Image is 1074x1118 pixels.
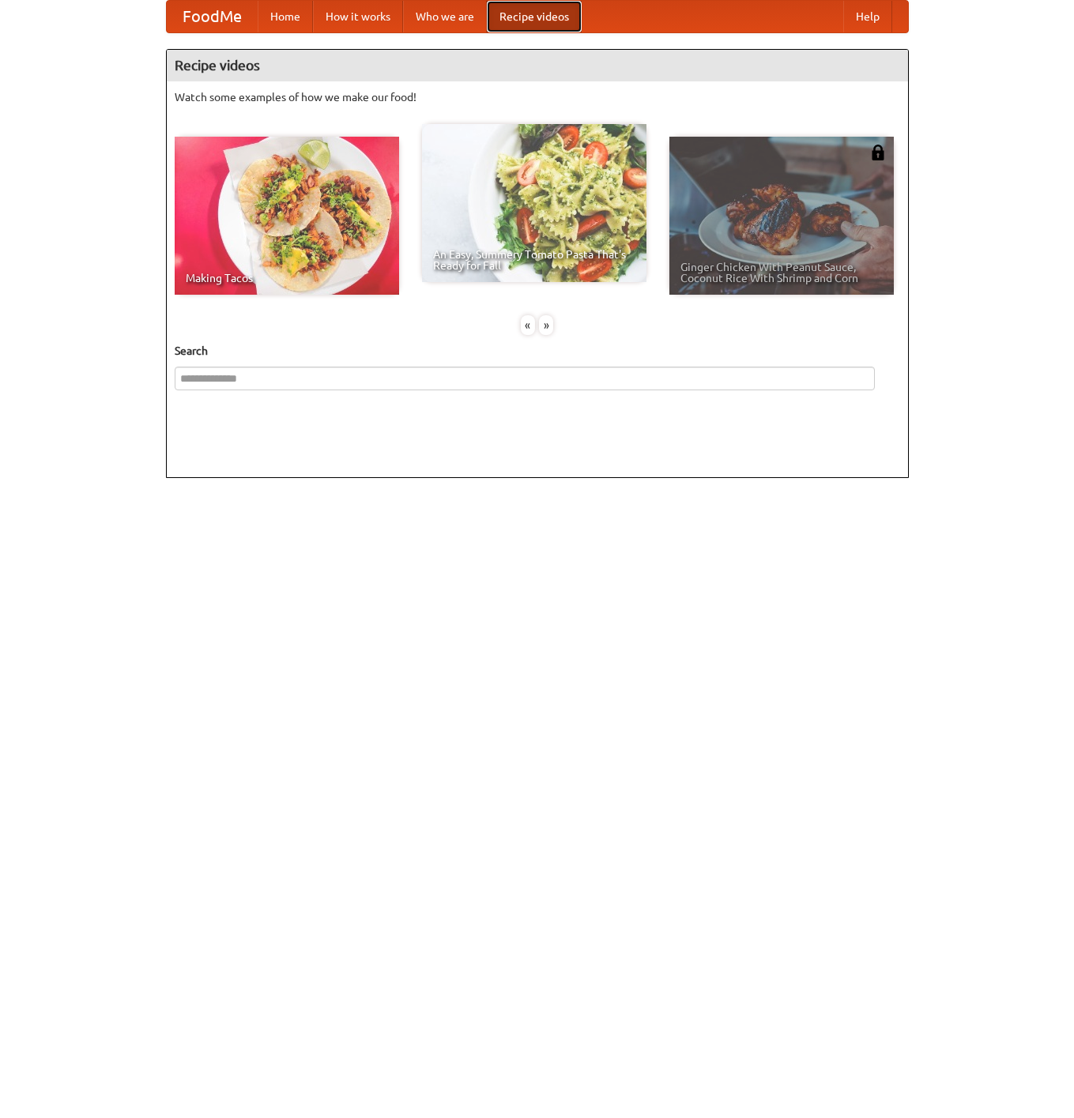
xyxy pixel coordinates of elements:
a: FoodMe [167,1,258,32]
a: Help [843,1,892,32]
a: Who we are [403,1,487,32]
div: » [539,315,553,335]
span: Making Tacos [186,273,388,284]
a: Making Tacos [175,137,399,295]
img: 483408.png [870,145,886,160]
a: Home [258,1,313,32]
a: How it works [313,1,403,32]
p: Watch some examples of how we make our food! [175,89,900,105]
a: Recipe videos [487,1,582,32]
h4: Recipe videos [167,50,908,81]
a: An Easy, Summery Tomato Pasta That's Ready for Fall [422,124,646,282]
div: « [521,315,535,335]
h5: Search [175,343,900,359]
span: An Easy, Summery Tomato Pasta That's Ready for Fall [433,249,635,271]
